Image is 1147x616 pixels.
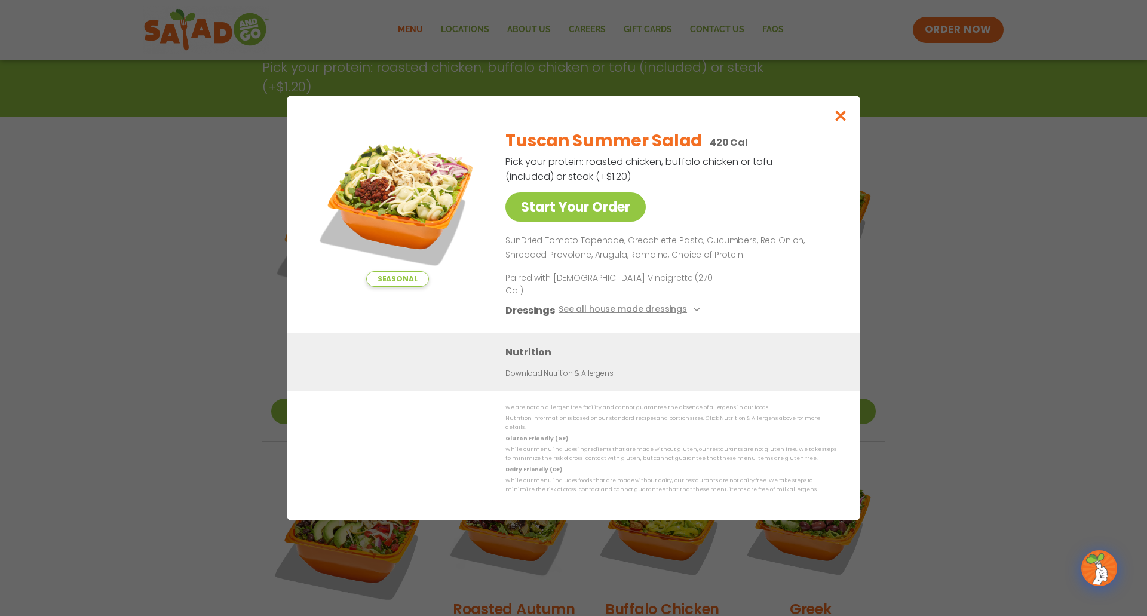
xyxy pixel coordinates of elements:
[1082,551,1116,585] img: wpChatIcon
[314,119,481,287] img: Featured product photo for Tuscan Summer Salad
[505,128,703,154] h2: Tuscan Summer Salad
[505,234,832,262] p: SunDried Tomato Tapenade, Orecchiette Pasta, Cucumbers, Red Onion, Shredded Provolone, Arugula, R...
[710,135,748,150] p: 420 Cal
[366,271,429,287] span: Seasonal
[505,403,836,412] p: We are not an allergen free facility and cannot guarantee the absence of allergens in our foods.
[505,272,726,297] p: Paired with [DEMOGRAPHIC_DATA] Vinaigrette (270 Cal)
[505,435,568,442] strong: Gluten Friendly (GF)
[505,414,836,433] p: Nutrition information is based on our standard recipes and portion sizes. Click Nutrition & Aller...
[505,303,555,318] h3: Dressings
[559,303,704,318] button: See all house made dressings
[505,445,836,464] p: While our menu includes ingredients that are made without gluten, our restaurants are not gluten ...
[505,476,836,495] p: While our menu includes foods that are made without dairy, our restaurants are not dairy free. We...
[821,96,860,136] button: Close modal
[505,345,842,360] h3: Nutrition
[505,368,613,379] a: Download Nutrition & Allergens
[505,154,774,184] p: Pick your protein: roasted chicken, buffalo chicken or tofu (included) or steak (+$1.20)
[505,192,646,222] a: Start Your Order
[505,466,562,473] strong: Dairy Friendly (DF)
